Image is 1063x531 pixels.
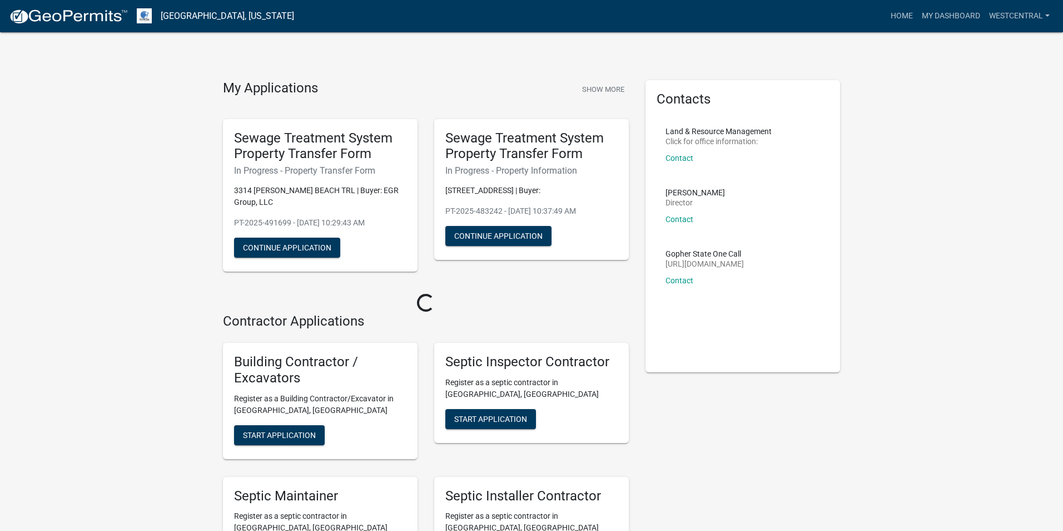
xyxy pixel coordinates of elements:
a: Contact [665,154,693,163]
p: Land & Resource Management [665,127,772,135]
h5: Contacts [657,91,829,107]
p: [URL][DOMAIN_NAME] [665,260,744,268]
h5: Septic Inspector Contractor [445,354,618,370]
h4: Contractor Applications [223,313,629,330]
button: Start Application [445,409,536,429]
a: [GEOGRAPHIC_DATA], [US_STATE] [161,7,294,26]
a: Contact [665,215,693,224]
button: Continue Application [234,238,340,258]
button: Continue Application [445,226,552,246]
span: Start Application [454,414,527,423]
img: Otter Tail County, Minnesota [137,8,152,23]
a: Contact [665,276,693,285]
button: Show More [578,80,629,99]
p: Register as a septic contractor in [GEOGRAPHIC_DATA], [GEOGRAPHIC_DATA] [445,377,618,400]
h4: My Applications [223,80,318,97]
h6: In Progress - Property Information [445,165,618,176]
button: Start Application [234,425,325,445]
p: Register as a Building Contractor/Excavator in [GEOGRAPHIC_DATA], [GEOGRAPHIC_DATA] [234,393,406,416]
p: Gopher State One Call [665,250,744,258]
a: westcentral [985,6,1054,27]
h5: Septic Installer Contractor [445,488,618,504]
p: PT-2025-491699 - [DATE] 10:29:43 AM [234,217,406,229]
h5: Sewage Treatment System Property Transfer Form [234,130,406,163]
span: Start Application [243,430,316,439]
a: Home [886,6,917,27]
p: 3314 [PERSON_NAME] BEACH TRL | Buyer: EGR Group, LLC [234,185,406,208]
h6: In Progress - Property Transfer Form [234,165,406,176]
p: Click for office information: [665,137,772,145]
a: My Dashboard [917,6,985,27]
p: [PERSON_NAME] [665,189,725,196]
h5: Building Contractor / Excavators [234,354,406,386]
h5: Septic Maintainer [234,488,406,504]
h5: Sewage Treatment System Property Transfer Form [445,130,618,163]
p: Director [665,199,725,206]
p: PT-2025-483242 - [DATE] 10:37:49 AM [445,205,618,217]
p: [STREET_ADDRESS] | Buyer: [445,185,618,196]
